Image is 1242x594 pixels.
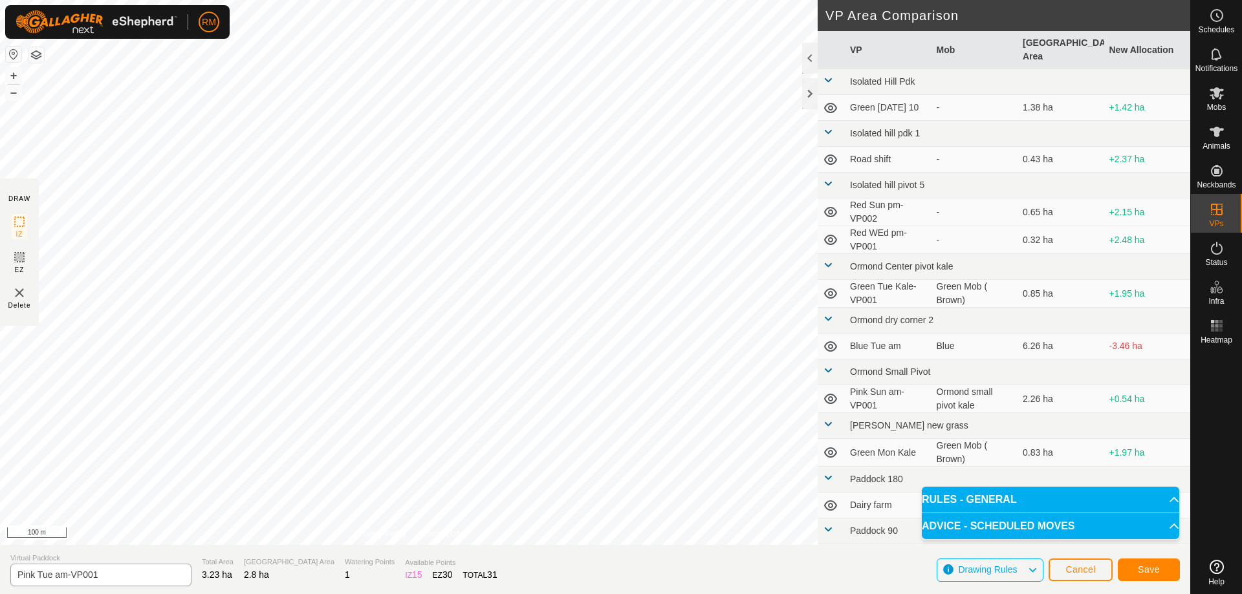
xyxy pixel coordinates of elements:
[463,568,497,582] div: TOTAL
[12,285,27,301] img: VP
[1208,578,1225,586] span: Help
[1207,103,1226,111] span: Mobs
[358,528,406,540] a: Privacy Policy
[1104,31,1191,69] th: New Allocation
[845,226,931,254] td: Red WEd pm-VP001
[845,147,931,173] td: Road shift
[202,569,232,580] span: 3.23 ha
[1018,334,1104,359] td: 6.26 ha
[931,31,1018,69] th: Mob
[6,85,21,100] button: –
[845,198,931,226] td: Red Sun pm-VP002
[845,280,931,308] td: Green Tue Kale-VP001
[405,568,422,582] div: IZ
[1104,198,1191,226] td: +2.15 ha
[345,569,350,580] span: 1
[845,385,931,413] td: Pink Sun am-VP001
[937,233,1013,247] div: -
[937,339,1013,353] div: Blue
[958,564,1017,575] span: Drawing Rules
[850,420,968,430] span: [PERSON_NAME] new grass
[1104,334,1191,359] td: -3.46 ha
[1208,297,1224,305] span: Infra
[937,153,1013,166] div: -
[1118,558,1180,581] button: Save
[202,16,216,29] span: RM
[422,528,460,540] a: Contact Us
[850,315,933,325] span: Ormond dry corner 2
[1104,385,1191,413] td: +0.54 ha
[1104,95,1191,121] td: +1.42 ha
[845,95,931,121] td: Green [DATE] 10
[28,47,44,63] button: Map Layers
[1104,439,1191,467] td: +1.97 ha
[1209,220,1223,228] span: VPs
[487,569,497,580] span: 31
[412,569,422,580] span: 15
[845,31,931,69] th: VP
[1205,259,1227,266] span: Status
[244,569,269,580] span: 2.8 ha
[442,569,453,580] span: 30
[202,557,234,567] span: Total Area
[937,101,1013,114] div: -
[405,557,497,568] span: Available Points
[1049,558,1113,581] button: Cancel
[1201,336,1232,344] span: Heatmap
[1018,147,1104,173] td: 0.43 ha
[845,493,931,518] td: Dairy farm
[937,280,1013,307] div: Green Mob ( Brown)
[1018,544,1104,570] td: 5.5 ha
[1104,226,1191,254] td: +2.48 ha
[1198,26,1234,34] span: Schedules
[15,265,25,275] span: EZ
[850,76,915,87] span: Isolated Hill Pdk
[1018,95,1104,121] td: 1.38 ha
[1018,280,1104,308] td: 0.85 ha
[922,487,1179,513] p-accordion-header: RULES - GENERAL
[1191,555,1242,591] a: Help
[845,544,931,570] td: Blue mon pm
[16,10,177,34] img: Gallagher Logo
[8,301,31,310] span: Delete
[1018,439,1104,467] td: 0.83 ha
[1018,226,1104,254] td: 0.32 ha
[1104,147,1191,173] td: +2.37 ha
[1018,198,1104,226] td: 0.65 ha
[922,521,1074,531] span: ADVICE - SCHEDULED MOVES
[16,229,23,239] span: IZ
[1018,31,1104,69] th: [GEOGRAPHIC_DATA] Area
[922,513,1179,539] p-accordion-header: ADVICE - SCHEDULED MOVES
[1197,181,1236,189] span: Neckbands
[850,525,898,536] span: Paddock 90
[922,494,1017,505] span: RULES - GENERAL
[1203,142,1230,150] span: Animals
[345,557,395,567] span: Watering Points
[1138,564,1160,575] span: Save
[6,47,21,62] button: Reset Map
[850,261,953,271] span: Ormond Center pivot kale
[937,439,1013,466] div: Green Mob ( Brown)
[850,180,924,190] span: Isolated hill pivot 5
[845,439,931,467] td: Green Mon Kale
[1065,564,1096,575] span: Cancel
[850,128,920,138] span: Isolated hill pdk 1
[244,557,334,567] span: [GEOGRAPHIC_DATA] Area
[6,68,21,83] button: +
[825,8,1190,23] h2: VP Area Comparison
[433,568,453,582] div: EZ
[937,385,1013,412] div: Ormond small pivot kale
[850,366,930,377] span: Ormond Small Pivot
[850,474,903,484] span: Paddock 180
[10,553,191,564] span: Virtual Paddock
[1195,65,1237,72] span: Notifications
[1104,544,1191,570] td: -2.7 ha
[937,206,1013,219] div: -
[8,194,30,204] div: DRAW
[1104,280,1191,308] td: +1.95 ha
[1018,385,1104,413] td: 2.26 ha
[845,334,931,359] td: Blue Tue am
